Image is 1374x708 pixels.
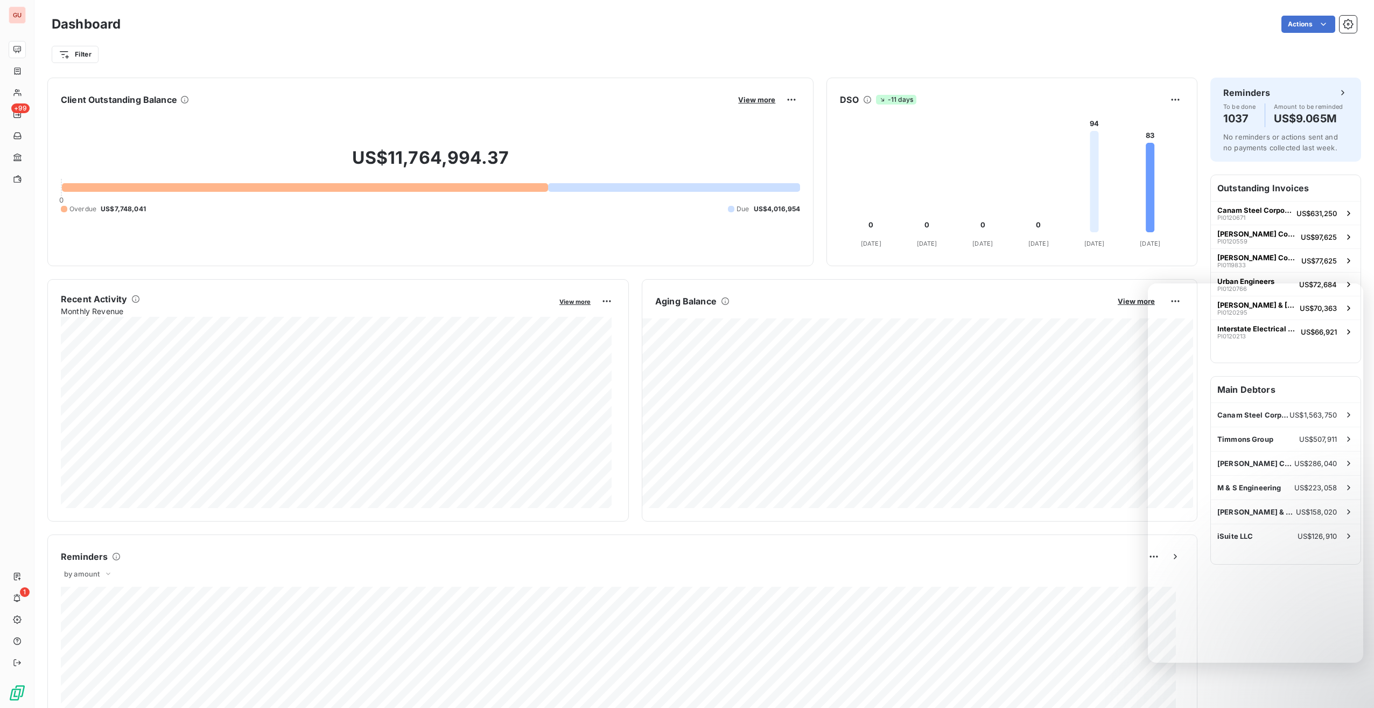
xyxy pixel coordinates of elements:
[840,93,858,106] h6: DSO
[917,240,937,247] tspan: [DATE]
[1217,253,1297,262] span: [PERSON_NAME] Construction
[52,15,121,34] h3: Dashboard
[1140,240,1161,247] tspan: [DATE]
[69,204,96,214] span: Overdue
[655,295,717,308] h6: Aging Balance
[52,46,99,63] button: Filter
[1274,110,1343,127] h4: US$9.065M
[1084,240,1105,247] tspan: [DATE]
[11,103,30,113] span: +99
[59,196,64,204] span: 0
[1274,103,1343,110] span: Amount to be reminded
[559,298,591,306] span: View more
[1211,248,1361,272] button: [PERSON_NAME] ConstructionPI0119833US$77,625
[20,587,30,597] span: 1
[1217,277,1274,286] span: Urban Engineers
[1217,230,1296,238] span: [PERSON_NAME] Construction
[1211,225,1361,248] button: [PERSON_NAME] ConstructionPI0120559US$97,625
[1028,240,1049,247] tspan: [DATE]
[1299,280,1337,289] span: US$72,684
[1296,209,1337,218] span: US$631,250
[64,570,100,578] span: by amount
[876,95,916,105] span: -11 days
[61,147,800,179] h2: US$11,764,994.37
[556,296,594,306] button: View more
[9,6,26,24] div: GU
[61,550,108,563] h6: Reminders
[973,240,993,247] tspan: [DATE]
[754,204,801,214] span: US$4,016,954
[1223,103,1256,110] span: To be done
[1148,283,1363,663] iframe: Intercom live chat
[61,306,552,317] span: Monthly Revenue
[1211,272,1361,296] button: Urban EngineersPI0120766US$72,684
[737,204,749,214] span: Due
[1223,133,1338,152] span: No reminders or actions sent and no payments collected last week.
[1337,671,1363,697] iframe: Intercom live chat
[735,95,779,105] button: View more
[101,204,146,214] span: US$7,748,041
[9,684,26,702] img: Logo LeanPay
[61,293,127,306] h6: Recent Activity
[1114,296,1158,306] button: View more
[1211,201,1361,225] button: Canam Steel Corporation ([GEOGRAPHIC_DATA])PI0120671US$631,250
[1217,262,1246,268] span: PI0119833
[1223,86,1270,99] h6: Reminders
[61,93,177,106] h6: Client Outstanding Balance
[1217,214,1245,221] span: PI0120671
[738,95,775,104] span: View more
[1217,238,1247,245] span: PI0120559
[1301,233,1337,241] span: US$97,625
[861,240,881,247] tspan: [DATE]
[1118,297,1155,306] span: View more
[1211,175,1361,201] h6: Outstanding Invoices
[1301,256,1337,265] span: US$77,625
[1223,110,1256,127] h4: 1037
[1217,206,1292,214] span: Canam Steel Corporation ([GEOGRAPHIC_DATA])
[1281,16,1335,33] button: Actions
